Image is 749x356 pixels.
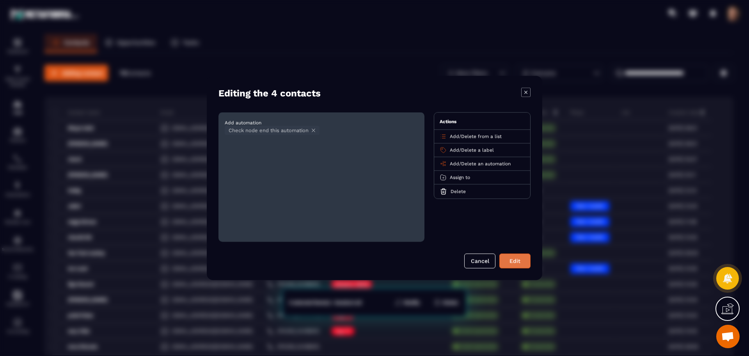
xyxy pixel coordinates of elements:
[461,134,502,139] span: Delete from a list
[229,128,309,133] span: Check node end this automation
[218,88,321,99] h4: Editing the 4 contacts
[450,148,459,153] span: Add
[461,161,511,167] span: Delete an automation
[450,175,470,180] span: Assign to
[451,189,466,194] span: Delete
[499,254,531,269] button: Edit
[716,325,740,348] div: Mở cuộc trò chuyện
[450,133,502,140] p: /
[450,161,511,167] p: /
[450,161,459,167] span: Add
[461,148,494,153] span: Delete a label
[440,119,456,125] span: Actions
[450,134,459,139] span: Add
[464,254,495,269] button: Cancel
[225,120,261,126] span: Add automation
[450,147,494,153] p: /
